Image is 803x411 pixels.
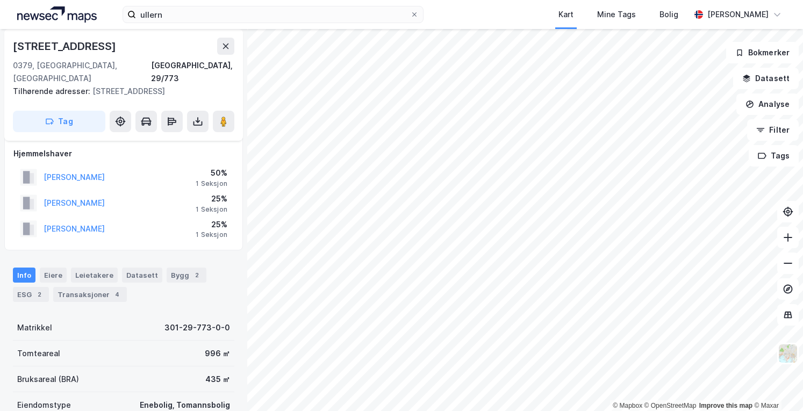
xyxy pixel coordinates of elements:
[196,205,227,214] div: 1 Seksjon
[13,38,118,55] div: [STREET_ADDRESS]
[205,347,230,360] div: 996 ㎡
[17,6,97,23] img: logo.a4113a55bc3d86da70a041830d287a7e.svg
[749,145,799,167] button: Tags
[112,289,123,300] div: 4
[196,179,227,188] div: 1 Seksjon
[122,268,162,283] div: Datasett
[17,347,60,360] div: Tomteareal
[196,167,227,179] div: 50%
[613,402,642,409] a: Mapbox
[699,402,752,409] a: Improve this map
[167,268,206,283] div: Bygg
[749,359,803,411] iframe: Chat Widget
[196,230,227,239] div: 1 Seksjon
[53,287,127,302] div: Transaksjoner
[40,268,67,283] div: Eiere
[707,8,769,21] div: [PERSON_NAME]
[733,68,799,89] button: Datasett
[736,93,799,115] button: Analyse
[747,119,799,141] button: Filter
[13,147,234,160] div: Hjemmelshaver
[13,287,49,302] div: ESG
[778,343,798,364] img: Z
[196,192,227,205] div: 25%
[13,268,35,283] div: Info
[17,373,79,386] div: Bruksareal (BRA)
[597,8,636,21] div: Mine Tags
[71,268,118,283] div: Leietakere
[13,59,151,85] div: 0379, [GEOGRAPHIC_DATA], [GEOGRAPHIC_DATA]
[205,373,230,386] div: 435 ㎡
[34,289,45,300] div: 2
[726,42,799,63] button: Bokmerker
[191,270,202,280] div: 2
[136,6,410,23] input: Søk på adresse, matrikkel, gårdeiere, leietakere eller personer
[196,218,227,231] div: 25%
[13,86,92,96] span: Tilhørende adresser:
[13,111,105,132] button: Tag
[151,59,234,85] div: [GEOGRAPHIC_DATA], 29/773
[558,8,573,21] div: Kart
[13,85,226,98] div: [STREET_ADDRESS]
[17,321,52,334] div: Matrikkel
[659,8,678,21] div: Bolig
[164,321,230,334] div: 301-29-773-0-0
[644,402,697,409] a: OpenStreetMap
